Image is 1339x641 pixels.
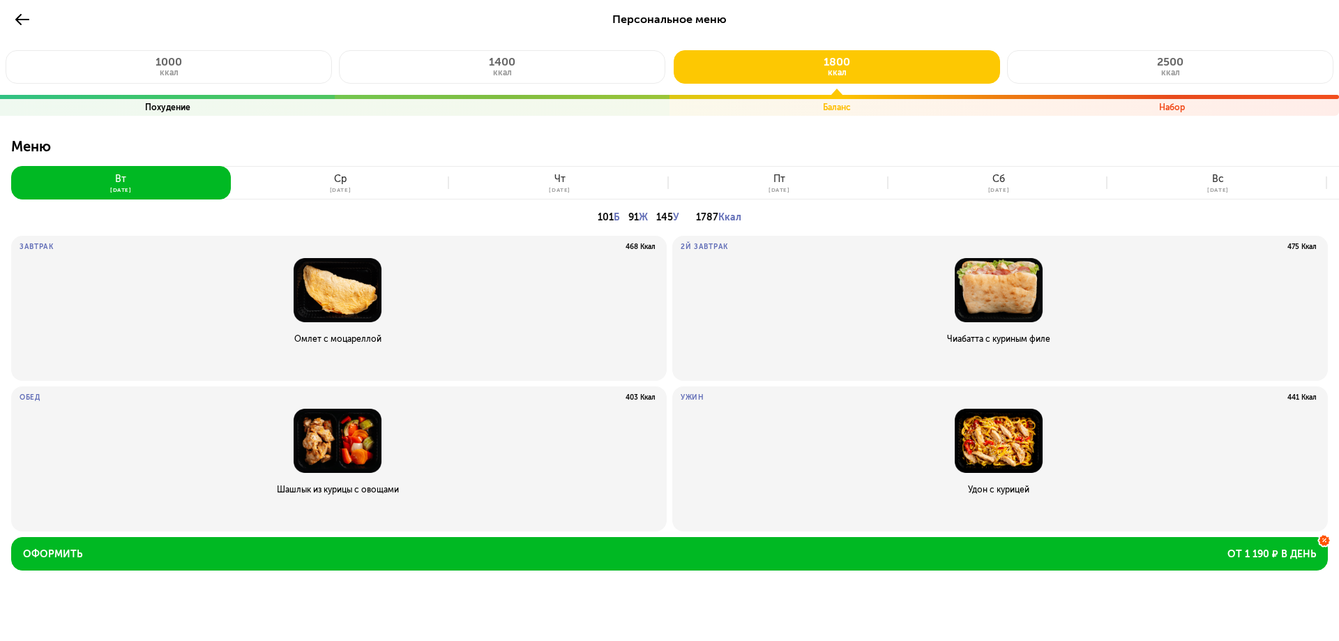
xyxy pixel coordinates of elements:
[231,166,451,199] button: ср[DATE]
[160,68,179,77] span: ккал
[823,102,851,113] p: Баланс
[681,484,1317,495] p: Удон с курицей
[334,174,347,185] div: ср
[673,211,679,223] span: У
[681,258,1317,322] img: Чиабатта с куриным филе
[681,243,728,251] p: 2й завтрак
[598,208,620,227] p: 101
[628,208,648,227] p: 91
[828,68,847,77] span: ккал
[626,393,656,402] p: 403 Ккал
[824,55,850,68] span: 1800
[489,55,515,68] span: 1400
[11,537,1328,571] button: Оформитьот 1 190 ₽ в день
[1007,50,1333,84] button: 2500ккал
[992,174,1005,185] div: сб
[450,166,669,199] button: чт[DATE]
[330,187,351,193] div: [DATE]
[20,393,40,402] p: Обед
[1108,166,1328,199] button: вс[DATE]
[1287,243,1317,251] p: 475 Ккал
[1161,68,1180,77] span: ккал
[156,55,182,68] span: 1000
[681,333,1317,345] p: Чиабатта с куриным филе
[773,174,785,185] div: пт
[614,211,620,223] span: Б
[549,187,570,193] div: [DATE]
[681,409,1317,473] img: Удон с курицей
[20,333,656,345] p: Омлет с моцареллой
[110,187,132,193] div: [DATE]
[339,50,665,84] button: 1400ккал
[681,393,704,402] p: Ужин
[656,208,679,227] p: 145
[6,50,332,84] button: 1000ккал
[11,138,1328,166] p: Меню
[1212,174,1224,185] div: вс
[639,211,648,223] span: Ж
[554,174,566,185] div: чт
[696,208,741,227] p: 1787
[1227,548,1316,561] span: от 1 190 ₽ в день
[1159,102,1185,113] p: Набор
[115,174,126,185] div: вт
[669,166,889,199] button: пт[DATE]
[145,102,190,113] p: Похудение
[889,166,1109,199] button: сб[DATE]
[20,258,656,322] img: Омлет с моцареллой
[769,187,790,193] div: [DATE]
[1157,55,1183,68] span: 2500
[11,166,231,199] button: вт[DATE]
[1207,187,1229,193] div: [DATE]
[988,187,1010,193] div: [DATE]
[20,409,656,473] img: Шашлык из курицы с овощами
[718,211,741,223] span: Ккал
[674,50,1000,84] button: 1800ккал
[1287,393,1317,402] p: 441 Ккал
[20,484,656,495] p: Шашлык из курицы с овощами
[493,68,512,77] span: ккал
[612,13,727,26] span: Персональное меню
[20,243,54,251] p: Завтрак
[626,243,656,251] p: 468 Ккал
